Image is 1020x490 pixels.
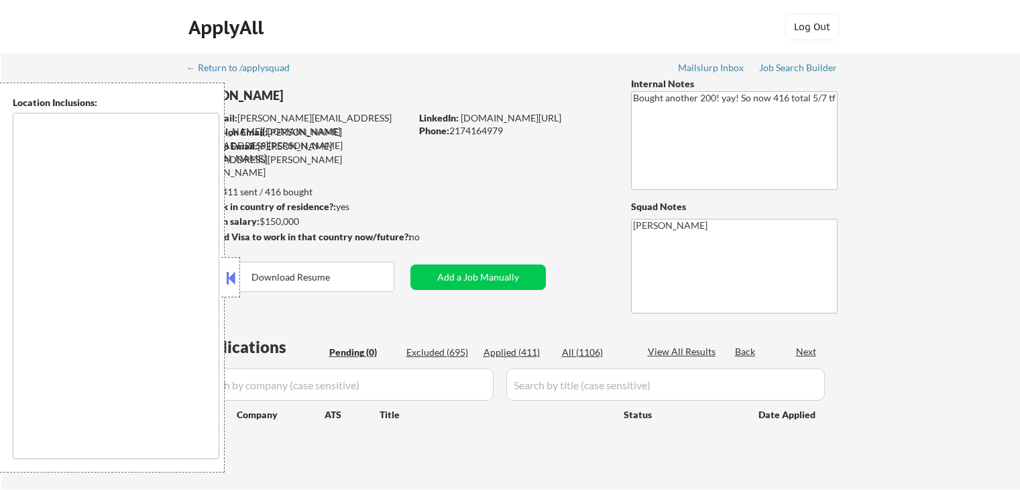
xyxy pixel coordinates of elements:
div: ATS [325,408,380,422]
div: Status [624,402,739,426]
div: Squad Notes [631,200,838,213]
strong: Phone: [419,125,449,136]
div: All (1106) [562,346,629,359]
div: 2174164979 [419,124,609,138]
div: [PERSON_NAME][EMAIL_ADDRESS][PERSON_NAME][DOMAIN_NAME] [188,111,410,138]
div: ← Return to /applysquad [186,63,302,72]
div: Company [237,408,325,422]
div: [PERSON_NAME][EMAIL_ADDRESS][PERSON_NAME][DOMAIN_NAME] [188,126,410,165]
div: Applications [192,339,325,355]
a: ← Return to /applysquad [186,62,302,76]
div: yes [187,200,406,213]
div: Applied (411) [484,346,551,359]
a: [DOMAIN_NAME][URL] [461,112,561,124]
strong: Can work in country of residence?: [187,201,336,212]
button: Add a Job Manually [410,264,546,290]
div: 411 sent / 416 bought [187,185,410,199]
div: Job Search Builder [759,63,838,72]
div: Location Inclusions: [13,96,219,109]
input: Search by title (case sensitive) [506,369,825,401]
div: View All Results [648,345,720,358]
div: Pending (0) [329,346,396,359]
div: [PERSON_NAME] [188,87,463,104]
div: ApplyAll [188,16,268,39]
div: Mailslurp Inbox [678,63,745,72]
strong: LinkedIn: [419,112,459,124]
button: Download Resume [188,262,394,292]
div: Title [380,408,611,422]
input: Search by company (case sensitive) [192,369,494,401]
div: [PERSON_NAME][EMAIL_ADDRESS][PERSON_NAME][DOMAIN_NAME] [188,140,410,179]
a: Mailslurp Inbox [678,62,745,76]
div: Next [796,345,817,358]
div: no [409,230,447,244]
button: Log Out [785,13,839,40]
strong: Will need Visa to work in that country now/future?: [188,231,411,242]
div: $150,000 [187,215,410,228]
div: Back [735,345,756,358]
div: Date Applied [758,408,817,422]
div: Internal Notes [631,77,838,91]
div: Excluded (695) [406,346,473,359]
